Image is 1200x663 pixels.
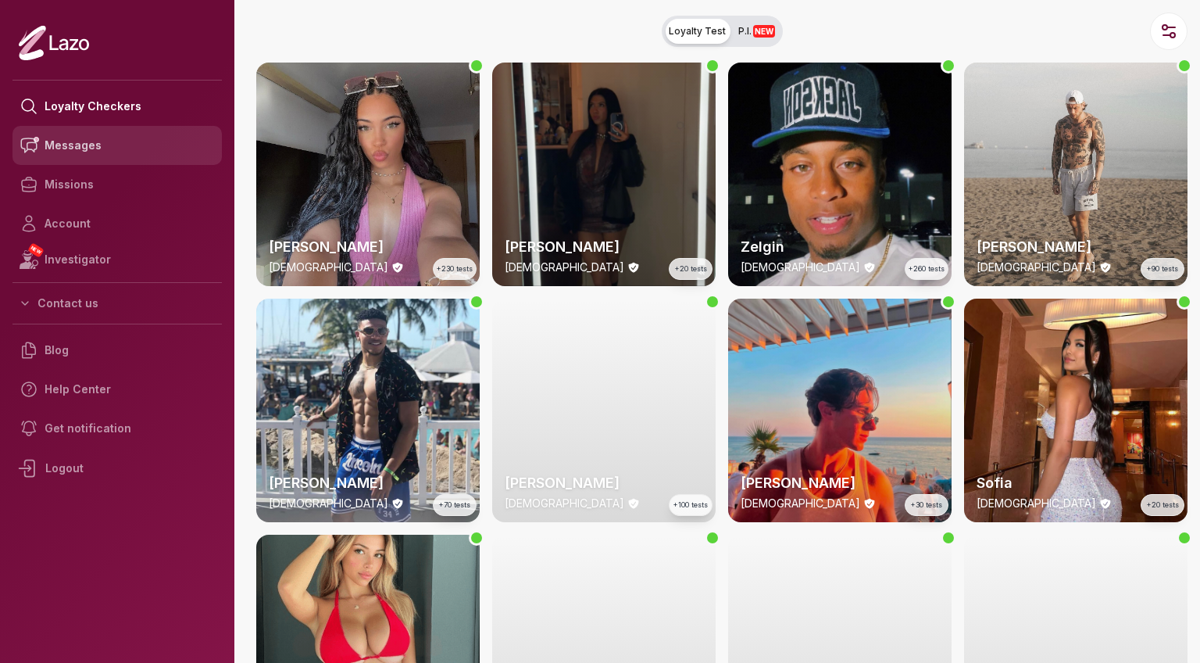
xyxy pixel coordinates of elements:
a: Loyalty Checkers [12,87,222,126]
p: [DEMOGRAPHIC_DATA] [741,496,860,511]
p: [DEMOGRAPHIC_DATA] [977,260,1096,275]
span: +230 tests [437,263,473,274]
img: checker [256,63,480,286]
span: +260 tests [909,263,945,274]
a: thumbchecker[PERSON_NAME][DEMOGRAPHIC_DATA]+20 tests [492,63,716,286]
a: Missions [12,165,222,204]
a: Help Center [12,370,222,409]
img: checker [964,299,1187,522]
span: +20 tests [1147,500,1179,511]
a: thumbchecker[PERSON_NAME][DEMOGRAPHIC_DATA]+230 tests [256,63,480,286]
p: [DEMOGRAPHIC_DATA] [269,496,388,511]
span: +100 tests [673,500,708,511]
h2: [PERSON_NAME] [505,472,703,494]
img: checker [492,299,716,522]
a: Messages [12,126,222,165]
a: Blog [12,331,222,370]
span: +20 tests [675,263,707,274]
a: thumbcheckerZelgin[DEMOGRAPHIC_DATA]+260 tests [728,63,952,286]
p: [DEMOGRAPHIC_DATA] [977,496,1096,511]
h2: [PERSON_NAME] [741,472,939,494]
span: Loyalty Test [669,25,726,38]
span: +90 tests [1147,263,1178,274]
span: P.I. [738,25,775,38]
span: +30 tests [911,500,942,511]
h2: [PERSON_NAME] [269,236,467,258]
a: thumbchecker[PERSON_NAME][DEMOGRAPHIC_DATA]+70 tests [256,299,480,522]
h2: [PERSON_NAME] [977,236,1175,258]
div: Logout [12,448,222,489]
span: +70 tests [439,500,470,511]
a: NEWInvestigator [12,243,222,276]
a: Get notification [12,409,222,448]
a: thumbchecker[PERSON_NAME][DEMOGRAPHIC_DATA]+100 tests [492,299,716,522]
p: [DEMOGRAPHIC_DATA] [741,260,860,275]
button: Contact us [12,289,222,317]
p: [DEMOGRAPHIC_DATA] [505,496,624,511]
a: thumbcheckerSofia[DEMOGRAPHIC_DATA]+20 tests [964,299,1187,522]
h2: Zelgin [741,236,939,258]
p: [DEMOGRAPHIC_DATA] [269,260,388,275]
h2: [PERSON_NAME] [505,236,703,258]
img: checker [964,63,1187,286]
img: checker [728,299,952,522]
img: checker [256,299,480,522]
img: checker [492,63,716,286]
a: Account [12,204,222,243]
a: thumbchecker[PERSON_NAME][DEMOGRAPHIC_DATA]+90 tests [964,63,1187,286]
span: NEW [27,242,45,258]
h2: [PERSON_NAME] [269,472,467,494]
a: thumbchecker[PERSON_NAME][DEMOGRAPHIC_DATA]+30 tests [728,299,952,522]
span: NEW [753,25,775,38]
p: [DEMOGRAPHIC_DATA] [505,260,624,275]
img: checker [728,63,952,286]
h2: Sofia [977,472,1175,494]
